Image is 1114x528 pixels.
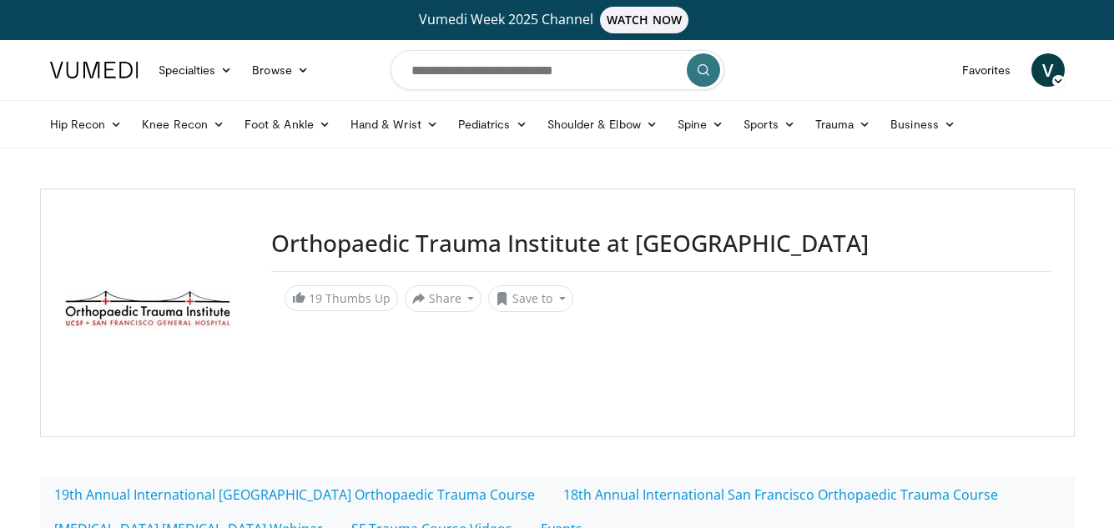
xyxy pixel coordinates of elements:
a: Hand & Wrist [340,108,448,141]
a: Trauma [805,108,881,141]
a: Sports [733,108,805,141]
a: 18th Annual International San Francisco Orthopaedic Trauma Course [549,477,1012,512]
a: Hip Recon [40,108,133,141]
a: Shoulder & Elbow [537,108,668,141]
img: VuMedi Logo [50,62,139,78]
a: V [1031,53,1065,87]
button: Share [405,285,482,312]
a: Foot & Ankle [234,108,340,141]
a: Browse [242,53,319,87]
h3: Orthopaedic Trauma Institute at [GEOGRAPHIC_DATA] [271,229,1051,258]
a: Spine [668,108,733,141]
a: Specialties [149,53,243,87]
input: Search topics, interventions [391,50,724,90]
a: Favorites [952,53,1021,87]
a: Pediatrics [448,108,537,141]
a: Vumedi Week 2025 ChannelWATCH NOW [53,7,1062,33]
a: 19th Annual International [GEOGRAPHIC_DATA] Orthopaedic Trauma Course [40,477,549,512]
a: Knee Recon [132,108,234,141]
button: Save to [488,285,573,312]
span: WATCH NOW [600,7,688,33]
a: Business [880,108,965,141]
a: 19 Thumbs Up [285,285,398,311]
span: 19 [309,290,322,306]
